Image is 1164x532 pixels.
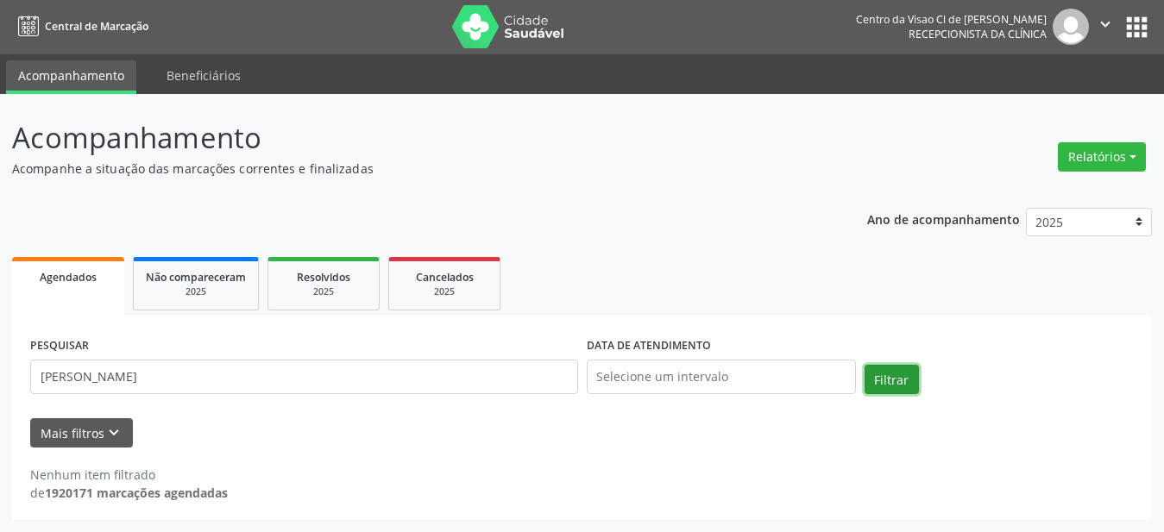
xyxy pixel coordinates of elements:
[30,484,228,502] div: de
[30,466,228,484] div: Nenhum item filtrado
[1089,9,1122,45] button: 
[867,208,1020,229] p: Ano de acompanhamento
[12,12,148,41] a: Central de Marcação
[45,485,228,501] strong: 1920171 marcações agendadas
[1096,15,1115,34] i: 
[856,12,1047,27] div: Centro da Visao Cl de [PERSON_NAME]
[146,270,246,285] span: Não compareceram
[104,423,123,442] i: keyboard_arrow_down
[45,19,148,34] span: Central de Marcação
[12,116,810,160] p: Acompanhamento
[30,360,578,394] input: Nome, código do beneficiário ou CPF
[1058,142,1146,172] button: Relatórios
[587,360,856,394] input: Selecione um intervalo
[865,365,919,394] button: Filtrar
[297,270,350,285] span: Resolvidos
[40,270,97,285] span: Agendados
[30,333,89,360] label: PESQUISAR
[587,333,711,360] label: DATA DE ATENDIMENTO
[6,60,136,94] a: Acompanhamento
[12,160,810,178] p: Acompanhe a situação das marcações correntes e finalizadas
[1122,12,1152,42] button: apps
[30,418,133,448] button: Mais filtroskeyboard_arrow_down
[1053,9,1089,45] img: img
[909,27,1047,41] span: Recepcionista da clínica
[154,60,253,91] a: Beneficiários
[280,285,367,298] div: 2025
[146,285,246,298] div: 2025
[401,285,488,298] div: 2025
[416,270,474,285] span: Cancelados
